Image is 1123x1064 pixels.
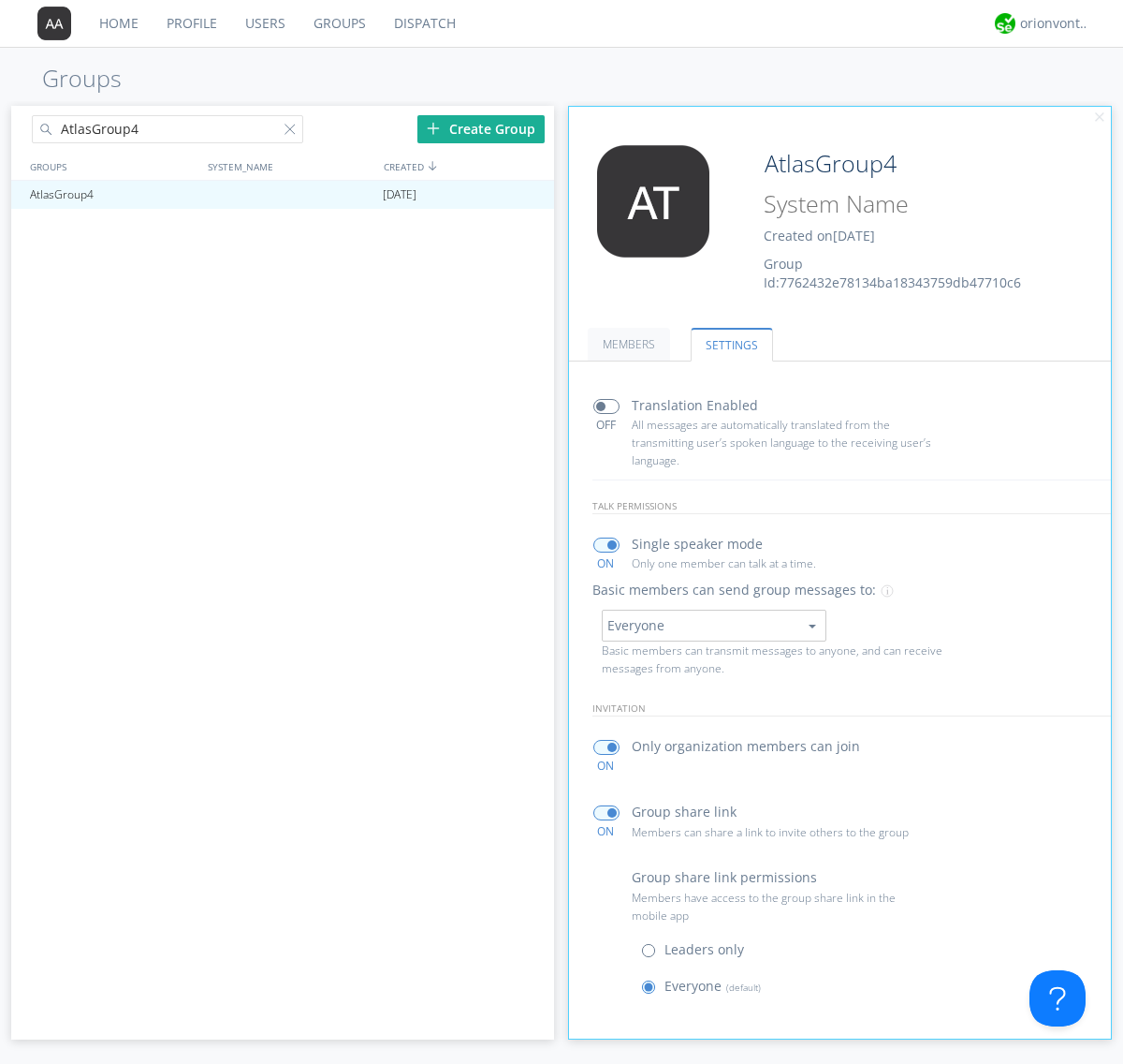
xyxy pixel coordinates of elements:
div: Create Group [417,115,545,143]
p: Leaders only [664,939,744,960]
img: cancel.svg [1093,111,1106,125]
button: Everyone [602,610,826,642]
p: All messages are automatically translated from the transmitting user’s spoken language to the rec... [632,416,931,470]
p: Single speaker mode [632,534,763,554]
p: Translation Enabled [632,395,758,416]
a: AtlasGroup4[DATE] [11,181,554,209]
div: CREATED [379,153,556,180]
div: OFF [585,417,627,433]
p: Group share link permissions [632,867,817,888]
p: Members can share a link to invite others to the group [632,823,931,841]
p: Basic members can transmit messages to anyone, and can receive messages from anyone. [602,642,952,677]
p: Group share link [632,802,737,822]
p: Members have access to the group share link in the mobile app [632,889,931,924]
a: MEMBERS [588,328,670,361]
p: invitation [592,701,1112,717]
span: Created on [764,227,875,244]
div: orionvontas+atlas+automation+org2 [1020,14,1090,33]
img: 373638.png [583,145,723,258]
img: plus.svg [427,122,440,135]
p: Only organization members can join [632,736,860,757]
input: Search groups [32,115,303,143]
p: Basic members can send group messages to: [592,580,876,600]
div: AtlasGroup4 [25,181,200,209]
div: ON [585,555,627,571]
input: System Name [757,186,1059,222]
p: Everyone [664,976,761,997]
p: talk permissions [592,498,1112,514]
img: 29d36aed6fa347d5a1537e7736e6aa13 [995,13,1015,34]
div: GROUPS [25,153,198,180]
div: ON [585,758,627,774]
span: [DATE] [833,227,875,244]
span: [DATE] [383,181,416,209]
span: Group Id: 7762432e78134ba18343759db47710c6 [764,255,1021,291]
p: Only one member can talk at a time. [632,554,931,572]
img: 373638.png [37,7,71,40]
a: SETTINGS [691,328,773,362]
span: (default) [722,981,761,994]
div: ON [585,823,627,839]
div: SYSTEM_NAME [203,153,379,180]
iframe: Toggle Customer Support [1029,970,1086,1027]
input: Group Name [757,145,1059,183]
